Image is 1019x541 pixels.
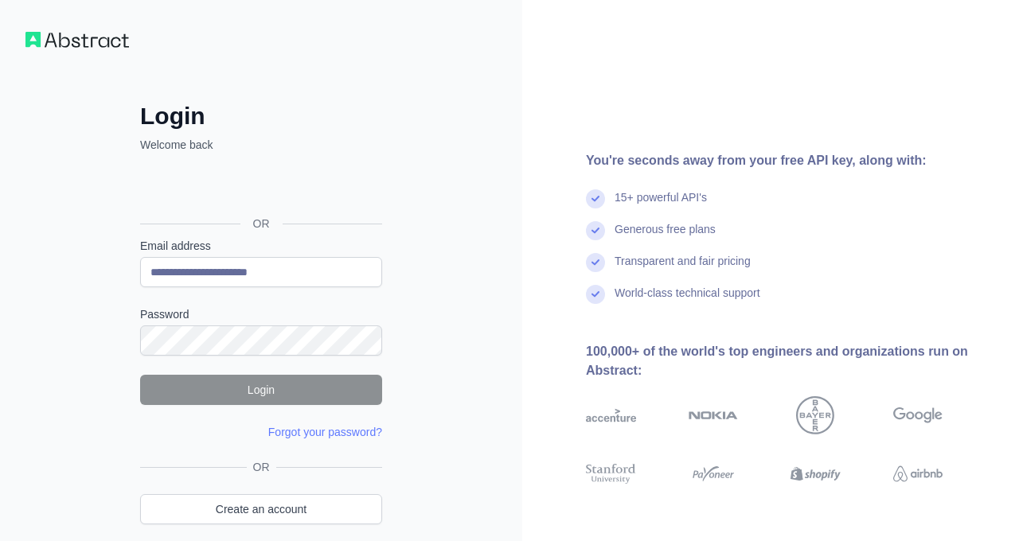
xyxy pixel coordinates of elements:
img: payoneer [689,461,739,486]
img: check mark [586,253,605,272]
button: Login [140,375,382,405]
div: Generous free plans [615,221,716,253]
img: Workflow [25,32,129,48]
img: check mark [586,285,605,304]
img: airbnb [893,461,943,486]
img: google [893,396,943,434]
img: nokia [689,396,739,434]
img: bayer [796,396,834,434]
span: OR [240,216,283,232]
div: World-class technical support [615,285,760,317]
div: Sign in with Google. Opens in new tab [140,170,379,205]
div: 100,000+ of the world's top engineers and organizations run on Abstract: [586,342,994,380]
img: stanford university [586,461,636,486]
h2: Login [140,102,382,130]
div: Transparent and fair pricing [615,253,751,285]
p: Welcome back [140,137,382,153]
img: accenture [586,396,636,434]
img: check mark [586,221,605,240]
div: You're seconds away from your free API key, along with: [586,151,994,170]
img: check mark [586,189,605,208]
img: shopify [791,461,841,486]
span: OR [247,459,276,475]
a: Create an account [140,494,382,524]
div: 15+ powerful API's [615,189,707,221]
a: Forgot your password? [268,426,382,438]
label: Password [140,306,382,322]
iframe: Sign in with Google Button [132,170,387,205]
label: Email address [140,238,382,254]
